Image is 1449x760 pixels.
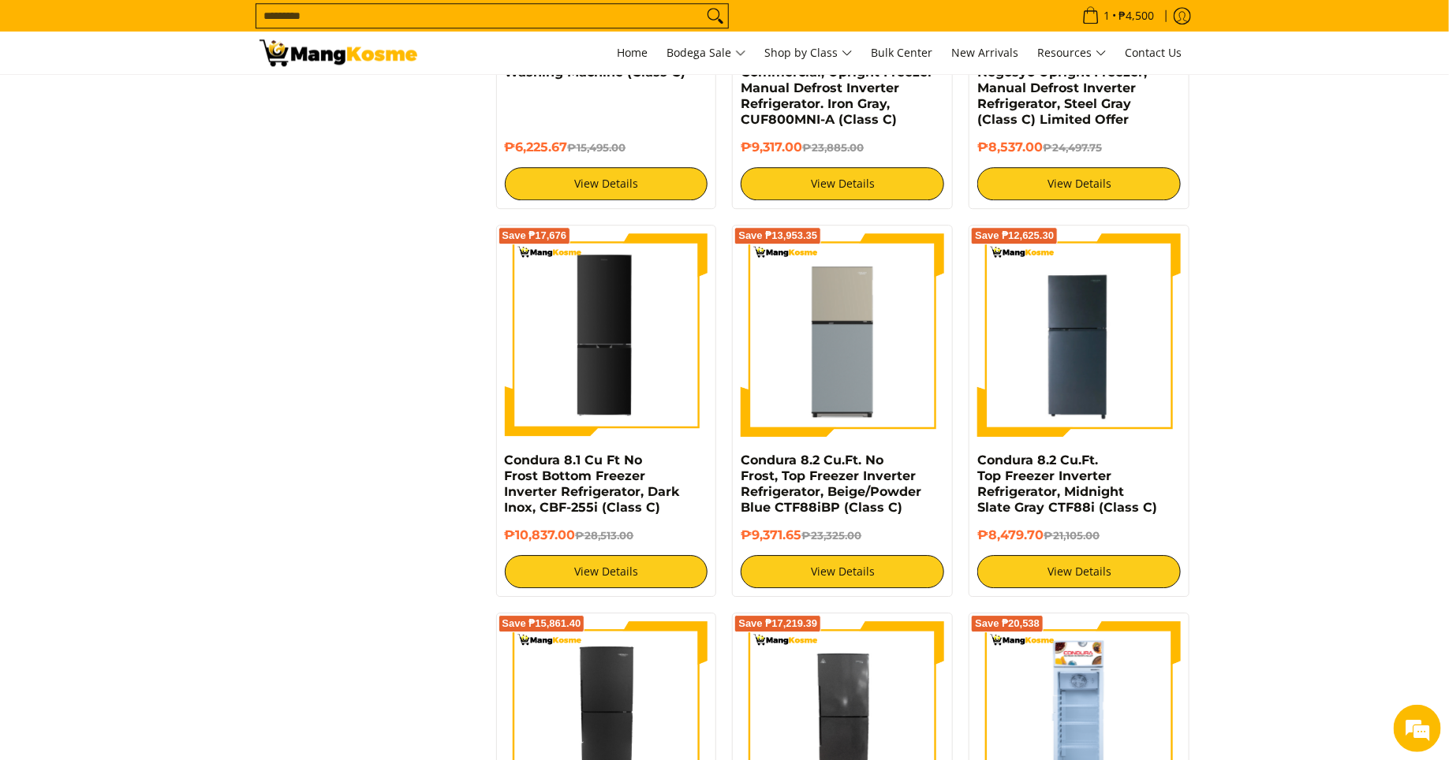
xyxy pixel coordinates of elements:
a: New Arrivals [944,32,1027,74]
a: View Details [741,555,944,588]
del: ₱15,495.00 [568,141,626,154]
h6: ₱9,317.00 [741,140,944,155]
h6: ₱10,837.00 [505,527,708,543]
del: ₱23,885.00 [802,141,864,154]
a: View Details [505,167,708,200]
a: Resources [1030,32,1115,74]
span: Contact Us [1126,45,1182,60]
a: Condura 7.5 KG Top Load Washing Machine (Class C) [505,49,686,80]
img: Condura 8.2 Cu.Ft. Top Freezer Inverter Refrigerator, Midnight Slate Gray CTF88i (Class C) [977,233,1181,437]
span: Save ₱17,219.39 [738,619,817,628]
del: ₱23,325.00 [801,529,861,542]
span: Save ₱20,538 [975,619,1040,628]
h6: ₱6,225.67 [505,140,708,155]
span: Shop by Class [765,43,853,63]
a: View Details [977,167,1181,200]
a: View Details [741,167,944,200]
a: View Details [505,555,708,588]
img: Class C Home &amp; Business Appliances: Up to 70% Off l Mang Kosme [260,39,417,66]
a: Bulk Center [864,32,941,74]
a: Condura 8.2 Cu.Ft. Top Freezer Inverter Refrigerator, Midnight Slate Gray CTF88i (Class C) [977,453,1157,515]
span: Home [618,45,648,60]
span: Resources [1038,43,1107,63]
h6: ₱8,537.00 [977,140,1181,155]
a: View Details [977,555,1181,588]
a: Condura 8.2 Cu.Ft. No Frost, Top Freezer Inverter Refrigerator, Beige/Powder Blue CTF88iBP (Class C) [741,453,921,515]
del: ₱28,513.00 [576,529,634,542]
a: Contact Us [1118,32,1190,74]
span: • [1077,7,1160,24]
div: Chat with us now [82,88,265,109]
del: ₱24,497.75 [1043,141,1102,154]
span: Bulk Center [872,45,933,60]
a: Condura 8 Cu. Ft. Negosyo Upright Freezer, Manual Defrost Inverter Refrigerator, Steel Gray (Clas... [977,49,1147,127]
span: 1 [1102,10,1113,21]
span: New Arrivals [952,45,1019,60]
img: Condura 8.1 Cu Ft No Frost Bottom Freezer Inverter Refrigerator, Dark Inox, CBF-255i (Class C) [505,233,708,437]
div: Minimize live chat window [259,8,297,46]
span: Bodega Sale [667,43,746,63]
a: Condura 8.1 Cu Ft No Frost Bottom Freezer Inverter Refrigerator, Dark Inox, CBF-255i (Class C) [505,453,680,515]
a: Shop by Class [757,32,861,74]
span: Save ₱12,625.30 [975,231,1054,240]
span: Save ₱13,953.35 [738,231,817,240]
a: Condura 7.7 Cu. Ft. LIght Commercial, Upright Freezer Manual Defrost Inverter Refrigerator. Iron ... [741,49,933,127]
a: Home [610,32,656,74]
span: We're online! [91,199,218,358]
span: ₱4,500 [1117,10,1157,21]
span: Save ₱17,676 [502,231,567,240]
h6: ₱9,371.65 [741,527,944,543]
a: Bodega Sale [659,32,754,74]
h6: ₱8,479.70 [977,527,1181,543]
textarea: Type your message and hit 'Enter' [8,430,301,486]
img: Condura 8.2 Cu.Ft. No Frost, Top Freezer Inverter Refrigerator, Beige/Powder Blue CTF88iBP (Class C) [741,233,944,437]
nav: Main Menu [433,32,1190,74]
button: Search [703,4,728,28]
del: ₱21,105.00 [1044,529,1100,542]
span: Save ₱15,861.40 [502,619,581,628]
